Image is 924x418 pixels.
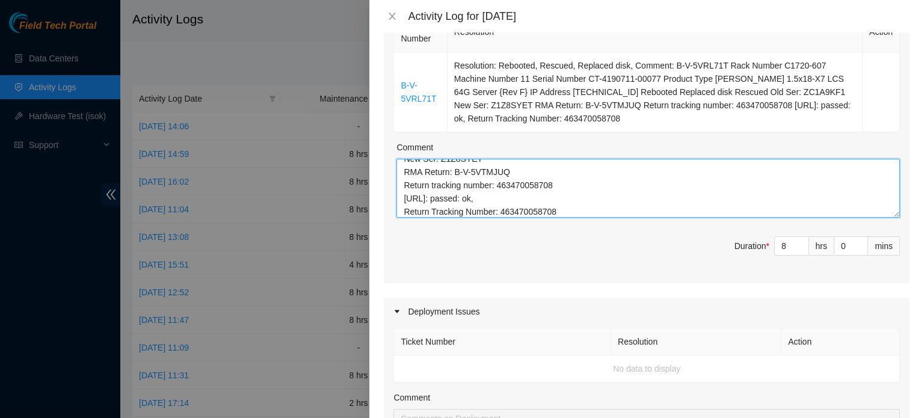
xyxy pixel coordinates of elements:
[394,355,900,383] td: No data to display
[393,391,430,404] label: Comment
[408,10,910,23] div: Activity Log for [DATE]
[809,236,834,256] div: hrs
[396,159,900,218] textarea: Comment
[863,12,900,52] th: Action
[868,236,900,256] div: mins
[396,141,433,154] label: Comment
[394,328,611,355] th: Ticket Number
[394,12,447,52] th: Ticket Number
[384,11,401,22] button: Close
[611,328,781,355] th: Resolution
[393,308,401,315] span: caret-right
[448,12,863,52] th: Resolution
[448,52,863,132] td: Resolution: Rebooted, Rescued, Replaced disk, Comment: B-V-5VRL71T Rack Number C1720-607 Machine ...
[384,298,910,325] div: Deployment Issues
[735,239,769,253] div: Duration
[781,328,900,355] th: Action
[401,81,436,103] a: B-V-5VRL71T
[387,11,397,21] span: close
